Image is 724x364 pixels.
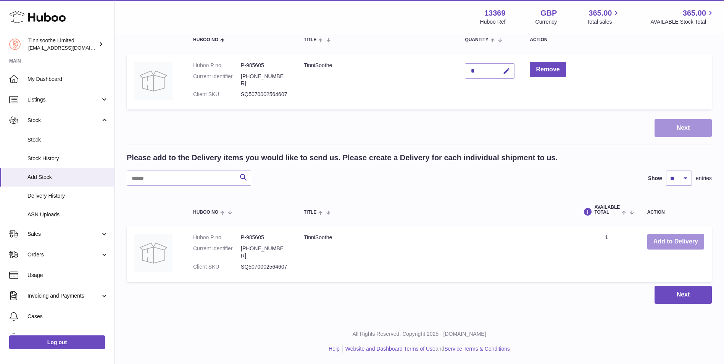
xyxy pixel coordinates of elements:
button: Next [655,119,712,137]
a: Log out [9,335,105,349]
span: entries [696,175,712,182]
span: Orders [27,251,100,258]
button: Remove [530,62,566,77]
dd: SQ5070002564607 [241,263,289,271]
dt: Current identifier [193,73,241,87]
div: Currency [535,18,557,26]
div: Huboo Ref [480,18,506,26]
img: TinniSoothe [134,234,173,272]
span: Total sales [587,18,621,26]
dd: P-985605 [241,62,289,69]
a: Website and Dashboard Terms of Use [345,346,435,352]
a: Help [329,346,340,352]
li: and [343,345,510,353]
span: Title [304,210,316,215]
a: 365.00 Total sales [587,8,621,26]
dd: P-985605 [241,234,289,241]
td: TinniSoothe [296,226,574,282]
span: Sales [27,230,100,238]
span: Stock History [27,155,108,162]
dd: SQ5070002564607 [241,91,289,98]
dt: Client SKU [193,263,241,271]
span: AVAILABLE Stock Total [650,18,715,26]
div: Action [530,37,704,42]
span: Listings [27,96,100,103]
span: Usage [27,272,108,279]
span: Cases [27,313,108,320]
span: [EMAIL_ADDRESS][DOMAIN_NAME] [28,45,112,51]
span: Quantity [465,37,488,42]
span: Invoicing and Payments [27,292,100,300]
span: 365.00 [683,8,706,18]
span: My Dashboard [27,76,108,83]
a: 365.00 AVAILABLE Stock Total [650,8,715,26]
span: Add Stock [27,174,108,181]
td: 1 [574,226,639,282]
strong: 13369 [484,8,506,18]
p: All Rights Reserved. Copyright 2025 - [DOMAIN_NAME] [121,330,718,338]
dt: Huboo P no [193,234,241,241]
img: TinniSoothe [134,62,173,100]
span: Huboo no [193,210,218,215]
button: Add to Delivery [647,234,704,250]
button: Next [655,286,712,304]
dt: Current identifier [193,245,241,259]
td: TinniSoothe [296,54,457,110]
span: Stock [27,117,100,124]
strong: GBP [540,8,557,18]
span: AVAILABLE Total [594,205,620,215]
a: Service Terms & Conditions [444,346,510,352]
span: Delivery History [27,192,108,200]
span: Title [304,37,316,42]
div: Tinnisoothe Limited [28,37,97,52]
dd: [PHONE_NUMBER] [241,73,289,87]
span: Huboo no [193,37,218,42]
dd: [PHONE_NUMBER] [241,245,289,259]
dt: Huboo P no [193,62,241,69]
span: Stock [27,136,108,143]
dt: Client SKU [193,91,241,98]
h2: Please add to the Delivery items you would like to send us. Please create a Delivery for each ind... [127,153,558,163]
img: team@tinnisoothe.com [9,39,21,50]
span: ASN Uploads [27,211,108,218]
div: Action [647,210,704,215]
span: 365.00 [589,8,612,18]
label: Show [648,175,662,182]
